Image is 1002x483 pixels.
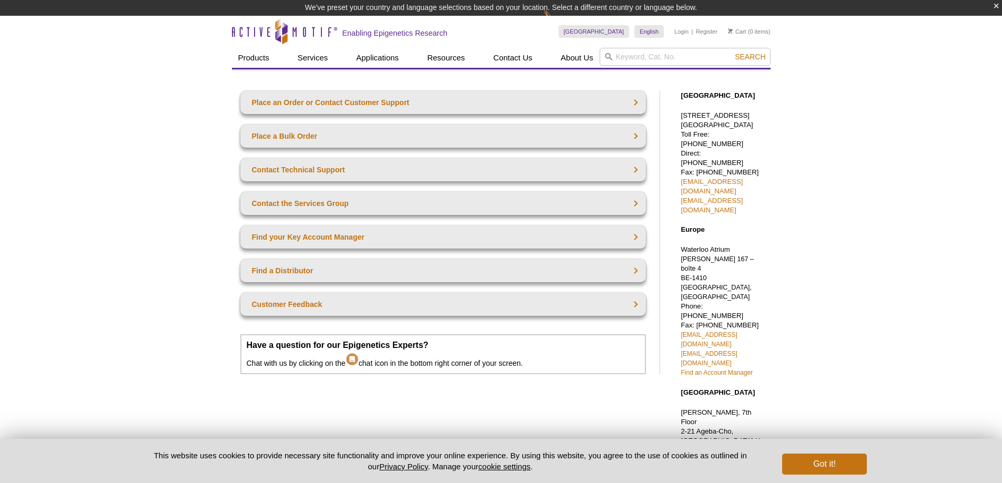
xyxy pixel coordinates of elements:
[240,158,646,181] a: Contact Technical Support
[696,28,717,35] a: Register
[247,341,429,350] strong: Have a question for our Epigenetics Experts?
[543,8,571,33] img: Change Here
[240,125,646,148] a: Place a Bulk Order
[240,293,646,316] a: Customer Feedback
[681,178,743,195] a: [EMAIL_ADDRESS][DOMAIN_NAME]
[634,25,664,38] a: English
[240,225,646,249] a: Find your Key Account Manager
[692,25,693,38] li: |
[600,48,771,66] input: Keyword, Cat. No.
[342,28,448,38] h2: Enabling Epigenetics Research
[681,331,737,348] a: [EMAIL_ADDRESS][DOMAIN_NAME]
[554,48,600,68] a: About Us
[346,350,359,366] img: Intercom Chat
[350,48,405,68] a: Applications
[240,259,646,282] a: Find a Distributor
[681,91,755,99] strong: [GEOGRAPHIC_DATA]
[782,454,866,475] button: Got it!
[732,52,768,61] button: Search
[421,48,471,68] a: Resources
[681,255,754,301] span: [PERSON_NAME] 167 – boîte 4 BE-1410 [GEOGRAPHIC_DATA], [GEOGRAPHIC_DATA]
[681,350,737,367] a: [EMAIL_ADDRESS][DOMAIN_NAME]
[487,48,539,68] a: Contact Us
[728,25,771,38] li: (0 items)
[681,197,743,214] a: [EMAIL_ADDRESS][DOMAIN_NAME]
[136,450,765,472] p: This website uses cookies to provide necessary site functionality and improve your online experie...
[232,48,276,68] a: Products
[247,341,640,368] p: Chat with us by clicking on the chat icon in the bottom right corner of your screen.
[681,388,755,396] strong: [GEOGRAPHIC_DATA]
[681,245,765,377] p: Waterloo Atrium Phone: [PHONE_NUMBER] Fax: [PHONE_NUMBER]
[559,25,630,38] a: [GEOGRAPHIC_DATA]
[674,28,689,35] a: Login
[240,192,646,215] a: Contact the Services Group
[681,369,753,376] a: Find an Account Manager
[478,462,530,471] button: cookie settings
[240,91,646,114] a: Place an Order or Contact Customer Support
[681,111,765,215] p: [STREET_ADDRESS] [GEOGRAPHIC_DATA] Toll Free: [PHONE_NUMBER] Direct: [PHONE_NUMBER] Fax: [PHONE_N...
[681,225,705,233] strong: Europe
[728,28,746,35] a: Cart
[735,53,765,61] span: Search
[379,462,428,471] a: Privacy Policy
[728,28,733,34] img: Your Cart
[291,48,335,68] a: Services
